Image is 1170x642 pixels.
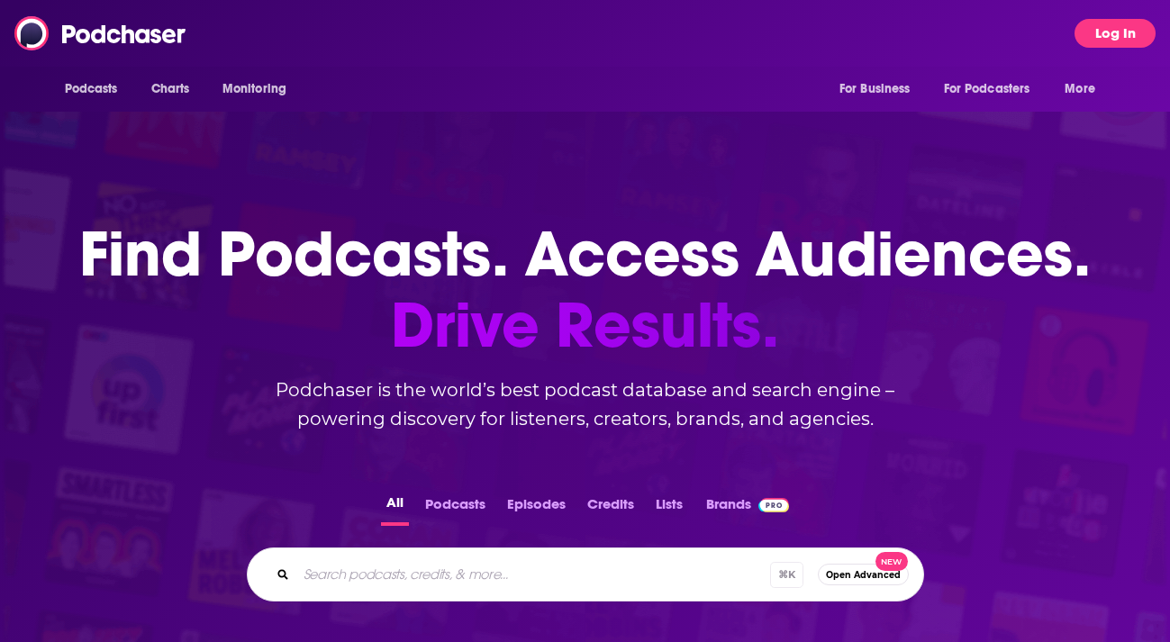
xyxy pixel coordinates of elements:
a: BrandsPodchaser Pro [706,491,790,526]
img: Podchaser Pro [758,498,790,512]
a: Charts [140,72,201,106]
button: Episodes [502,491,571,526]
span: For Podcasters [944,77,1030,102]
button: Podcasts [420,491,491,526]
h2: Podchaser is the world’s best podcast database and search engine – powering discovery for listene... [225,375,946,433]
span: New [875,552,908,571]
h1: Find Podcasts. Access Audiences. [79,219,1091,361]
span: More [1065,77,1095,102]
span: ⌘ K [770,562,803,588]
img: Podchaser - Follow, Share and Rate Podcasts [14,16,187,50]
span: Charts [151,77,190,102]
span: Drive Results. [79,290,1091,361]
button: Lists [650,491,688,526]
button: Log In [1075,19,1156,48]
span: For Business [839,77,911,102]
span: Monitoring [222,77,286,102]
button: open menu [932,72,1057,106]
button: open menu [827,72,933,106]
button: open menu [1052,72,1118,106]
button: open menu [52,72,141,106]
span: Open Advanced [826,570,901,580]
button: Open AdvancedNew [818,564,909,585]
span: Podcasts [65,77,118,102]
div: Search podcasts, credits, & more... [247,547,924,601]
input: Search podcasts, credits, & more... [296,560,770,589]
button: open menu [210,72,310,106]
button: All [381,491,409,526]
button: Credits [582,491,639,526]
